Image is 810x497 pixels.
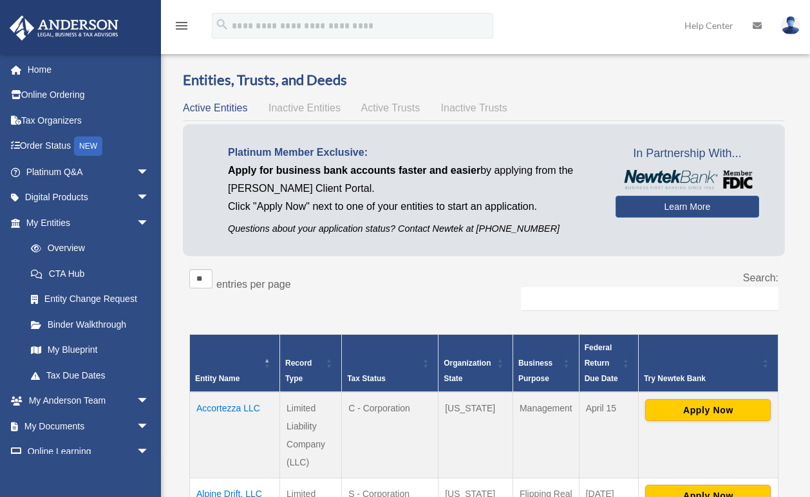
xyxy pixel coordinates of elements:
td: [US_STATE] [438,392,513,478]
a: Overview [18,236,156,261]
a: My Entitiesarrow_drop_down [9,210,162,236]
a: CTA Hub [18,261,162,286]
span: arrow_drop_down [137,439,162,465]
button: Apply Now [645,399,771,421]
span: In Partnership With... [616,144,759,164]
a: Binder Walkthrough [18,312,162,337]
a: Online Learningarrow_drop_down [9,439,169,465]
span: Inactive Entities [268,102,341,113]
span: Active Trusts [361,102,420,113]
th: Tax Status: Activate to sort [342,335,438,393]
label: entries per page [216,279,291,290]
a: Digital Productsarrow_drop_down [9,185,169,211]
div: NEW [74,136,102,156]
a: My Blueprint [18,337,162,363]
a: Tax Organizers [9,108,169,133]
i: menu [174,18,189,33]
th: Business Purpose: Activate to sort [513,335,579,393]
span: arrow_drop_down [137,413,162,440]
div: Try Newtek Bank [644,371,758,386]
span: Apply for business bank accounts faster and easier [228,165,480,176]
th: Federal Return Due Date: Activate to sort [579,335,638,393]
th: Record Type: Activate to sort [280,335,342,393]
i: search [215,17,229,32]
th: Organization State: Activate to sort [438,335,513,393]
a: Entity Change Request [18,286,162,312]
span: Active Entities [183,102,247,113]
td: C - Corporation [342,392,438,478]
span: arrow_drop_down [137,388,162,415]
span: Tax Status [347,374,386,383]
img: NewtekBankLogoSM.png [622,170,753,189]
a: My Documentsarrow_drop_down [9,413,169,439]
p: Questions about your application status? Contact Newtek at [PHONE_NUMBER] [228,221,596,237]
img: User Pic [781,16,800,35]
td: Limited Liability Company (LLC) [280,392,342,478]
a: My Anderson Teamarrow_drop_down [9,388,169,414]
a: Platinum Q&Aarrow_drop_down [9,159,169,185]
p: Platinum Member Exclusive: [228,144,596,162]
p: Click "Apply Now" next to one of your entities to start an application. [228,198,596,216]
td: Accortezza LLC [190,392,280,478]
span: Record Type [285,359,312,383]
img: Anderson Advisors Platinum Portal [6,15,122,41]
span: arrow_drop_down [137,185,162,211]
span: Organization State [444,359,491,383]
td: April 15 [579,392,638,478]
a: Order StatusNEW [9,133,169,160]
span: arrow_drop_down [137,159,162,185]
span: arrow_drop_down [137,210,162,236]
th: Try Newtek Bank : Activate to sort [638,335,778,393]
p: by applying from the [PERSON_NAME] Client Portal. [228,162,596,198]
span: Business Purpose [518,359,552,383]
h3: Entities, Trusts, and Deeds [183,70,785,90]
a: menu [174,23,189,33]
a: Tax Due Dates [18,362,162,388]
th: Entity Name: Activate to invert sorting [190,335,280,393]
span: Entity Name [195,374,240,383]
td: Management [513,392,579,478]
a: Online Ordering [9,82,169,108]
label: Search: [743,272,778,283]
span: Inactive Trusts [441,102,507,113]
span: Federal Return Due Date [585,343,618,383]
a: Home [9,57,169,82]
a: Learn More [616,196,759,218]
